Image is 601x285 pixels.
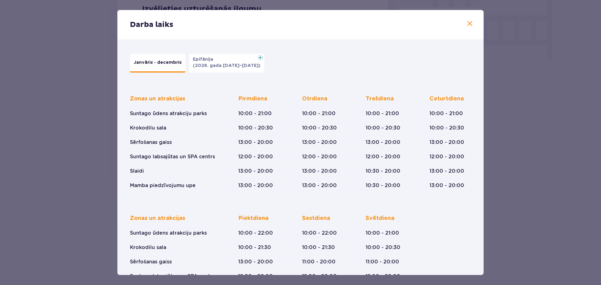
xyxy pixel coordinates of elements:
[302,182,337,188] font: 13:00 - 20:00
[366,182,400,188] font: 10:30 - 20:00
[429,139,464,145] font: 13:00 - 20:00
[130,230,207,236] font: Suntago ūdens atrakciju parks
[429,154,464,160] font: 12:00 - 20:00
[238,259,273,265] font: 13:00 - 20:00
[366,259,399,265] font: 11:00 - 20:00
[302,96,327,102] font: Otrdiena
[134,60,182,65] font: Janvāris - decembris
[366,244,400,250] font: 10:00 - 20:30
[130,96,185,102] font: Zonas un atrakcijas
[130,139,172,145] font: Sērfošanas gaiss
[366,96,394,102] font: Trešdiena
[302,259,336,265] font: 11:00 - 20:00
[130,273,215,279] font: Suntago labsajūtas un SPA centrs
[366,230,399,236] font: 10:00 - 21:00
[238,216,269,221] font: Piektdiena
[302,168,337,174] font: 13:00 - 20:00
[238,139,273,145] font: 13:00 - 20:00
[130,20,173,29] font: Darba laiks
[189,54,264,73] button: Epifānija(2026. gada [DATE]–[DATE])
[130,259,172,265] font: Sērfošanas gaiss
[130,110,207,116] font: Suntago ūdens atrakciju parks
[366,273,400,279] font: 12:00 - 20:00
[130,182,196,188] font: Mamba piedzīvojumu upe
[366,216,394,221] font: Svētdiena
[238,244,271,250] font: 10:00 - 21:30
[130,168,144,174] font: Slaidi
[238,110,272,116] font: 10:00 - 21:00
[366,168,400,174] font: 10:30 - 20:00
[429,168,464,174] font: 13:00 - 20:00
[130,154,215,160] font: Suntago labsajūtas un SPA centrs
[429,182,464,188] font: 13:00 - 20:00
[238,230,273,236] font: 10:00 - 22:00
[302,110,336,116] font: 10:00 - 21:00
[193,57,213,62] font: Epifānija
[302,125,337,131] font: 10:00 - 20:30
[366,139,400,145] font: 13:00 - 20:00
[238,154,273,160] font: 12:00 - 20:00
[429,125,464,131] font: 10:00 - 20:30
[302,139,337,145] font: 13:00 - 20:00
[429,110,463,116] font: 10:00 - 21:00
[429,96,464,102] font: Ceturtdiena
[130,125,166,131] font: Krokodilu sala
[130,216,185,221] font: Zonas un atrakcijas
[238,182,273,188] font: 13:00 - 20:00
[366,154,400,160] font: 12:00 - 20:00
[302,244,335,250] font: 10:00 - 21:30
[238,273,273,279] font: 12:00 - 20:00
[130,54,185,73] button: Janvāris - decembris
[193,64,260,68] font: (2026. gada [DATE]–[DATE])
[302,273,337,279] font: 12:00 - 20:00
[366,110,399,116] font: 10:00 - 21:00
[238,96,267,102] font: Pirmdiena
[366,125,400,131] font: 10:00 - 20:30
[302,154,337,160] font: 12:00 - 20:00
[302,230,337,236] font: 10:00 - 22:00
[130,244,166,250] font: Krokodilu sala
[238,125,273,131] font: 10:00 - 20:30
[302,216,330,221] font: Sestdiena
[238,168,273,174] font: 13:00 - 20:00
